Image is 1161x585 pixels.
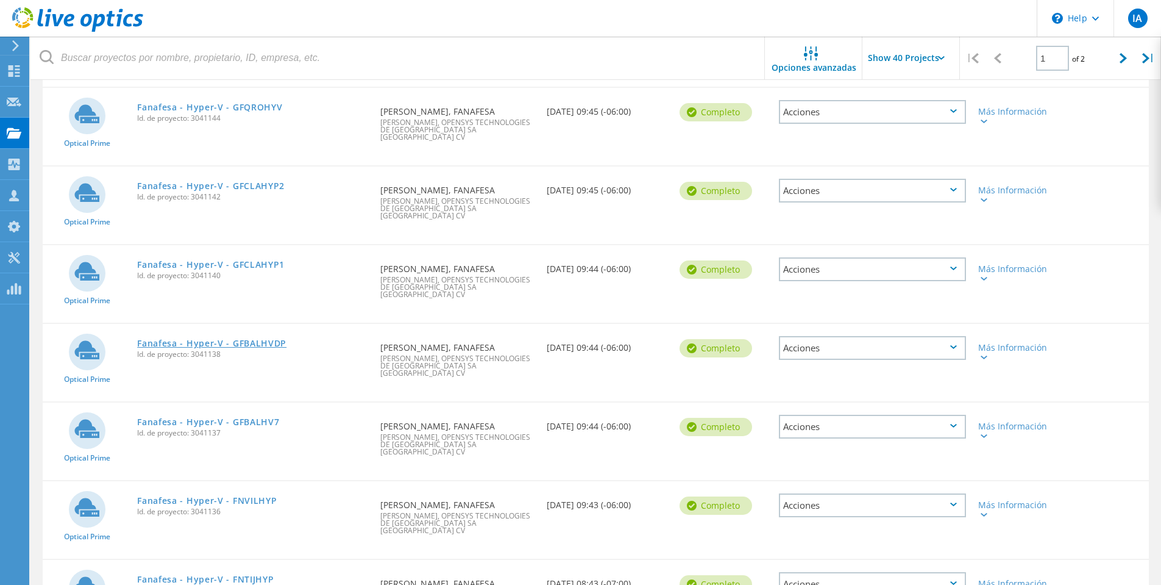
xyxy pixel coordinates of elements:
[541,245,673,285] div: [DATE] 09:44 (-06:00)
[1052,13,1063,24] svg: \n
[64,454,110,462] span: Optical Prime
[779,100,966,124] div: Acciones
[1072,54,1085,64] span: of 2
[137,339,286,348] a: Fanafesa - Hyper-V - GFBALHVDP
[779,415,966,439] div: Acciones
[978,501,1054,518] div: Más Información
[779,257,966,281] div: Acciones
[380,355,534,377] span: [PERSON_NAME], OPENSYS TECHNOLOGIES DE [GEOGRAPHIC_DATA] SA [GEOGRAPHIC_DATA] CV
[779,179,966,203] div: Acciones
[30,37,765,79] input: Buscar proyectos por nombre, propietario, ID, empresa, etc.
[541,324,673,364] div: [DATE] 09:44 (-06:00)
[137,497,277,505] a: Fanafesa - Hyper-V - FNVILHYP
[779,336,966,360] div: Acciones
[978,107,1054,124] div: Más Información
[137,575,274,584] a: Fanafesa - Hyper-V - FNTIJHYP
[680,103,752,121] div: completo
[137,508,368,515] span: Id. de proyecto: 3041136
[541,167,673,207] div: [DATE] 09:45 (-06:00)
[137,115,368,122] span: Id. de proyecto: 3041144
[374,481,540,547] div: [PERSON_NAME], FANAFESA
[680,339,752,357] div: completo
[680,260,752,279] div: completo
[374,88,540,153] div: [PERSON_NAME], FANAFESA
[374,403,540,468] div: [PERSON_NAME], FANAFESA
[380,276,534,298] span: [PERSON_NAME], OPENSYS TECHNOLOGIES DE [GEOGRAPHIC_DATA] SA [GEOGRAPHIC_DATA] CV
[64,218,110,226] span: Optical Prime
[374,324,540,389] div: [PERSON_NAME], FANAFESA
[541,403,673,443] div: [DATE] 09:44 (-06:00)
[374,167,540,232] div: [PERSON_NAME], FANAFESA
[680,418,752,436] div: completo
[137,260,285,269] a: Fanafesa - Hyper-V - GFCLAHYP1
[380,119,534,141] span: [PERSON_NAME], OPENSYS TECHNOLOGIES DE [GEOGRAPHIC_DATA] SA [GEOGRAPHIC_DATA] CV
[380,198,534,220] span: [PERSON_NAME], OPENSYS TECHNOLOGIES DE [GEOGRAPHIC_DATA] SA [GEOGRAPHIC_DATA] CV
[680,182,752,200] div: completo
[380,434,534,456] span: [PERSON_NAME], OPENSYS TECHNOLOGIES DE [GEOGRAPHIC_DATA] SA [GEOGRAPHIC_DATA] CV
[1136,37,1161,80] div: |
[541,88,673,128] div: [DATE] 09:45 (-06:00)
[978,422,1054,439] div: Más Información
[541,481,673,522] div: [DATE] 09:43 (-06:00)
[64,533,110,540] span: Optical Prime
[137,351,368,358] span: Id. de proyecto: 3041138
[12,26,143,34] a: Live Optics Dashboard
[978,186,1054,203] div: Más Información
[137,193,368,201] span: Id. de proyecto: 3041142
[137,429,368,437] span: Id. de proyecto: 3041137
[978,265,1054,282] div: Más Información
[64,140,110,147] span: Optical Prime
[960,37,985,80] div: |
[779,493,966,517] div: Acciones
[137,272,368,279] span: Id. de proyecto: 3041140
[64,376,110,383] span: Optical Prime
[978,343,1054,361] div: Más Información
[64,297,110,304] span: Optical Prime
[772,63,856,72] span: Opciones avanzadas
[137,103,282,112] a: Fanafesa - Hyper-V - GFQROHYV
[380,512,534,534] span: [PERSON_NAME], OPENSYS TECHNOLOGIES DE [GEOGRAPHIC_DATA] SA [GEOGRAPHIC_DATA] CV
[137,182,285,190] a: Fanafesa - Hyper-V - GFCLAHYP2
[374,245,540,310] div: [PERSON_NAME], FANAFESA
[680,497,752,515] div: completo
[137,418,279,426] a: Fanafesa - Hyper-V - GFBALHV7
[1132,13,1142,23] span: IA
